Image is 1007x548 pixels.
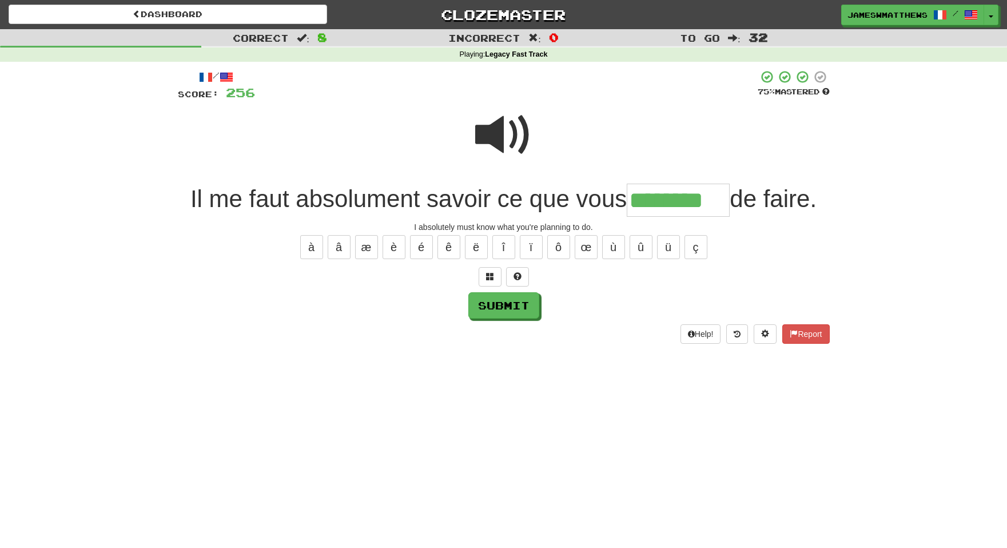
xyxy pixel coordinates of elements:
[178,221,830,233] div: I absolutely must know what you're planning to do.
[549,30,559,44] span: 0
[841,5,984,25] a: JamesWMatthews /
[728,33,741,43] span: :
[317,30,327,44] span: 8
[657,235,680,259] button: ü
[528,33,541,43] span: :
[847,10,928,20] span: JamesWMatthews
[355,235,378,259] button: æ
[730,185,817,212] span: de faire.
[782,324,829,344] button: Report
[328,235,351,259] button: â
[492,235,515,259] button: î
[630,235,652,259] button: û
[575,235,598,259] button: œ
[602,235,625,259] button: ù
[9,5,327,24] a: Dashboard
[233,32,289,43] span: Correct
[758,87,775,96] span: 75 %
[344,5,663,25] a: Clozemaster
[190,185,627,212] span: Il me faut absolument savoir ce que vous
[680,32,720,43] span: To go
[383,235,405,259] button: è
[297,33,309,43] span: :
[410,235,433,259] button: é
[226,85,255,100] span: 256
[178,89,219,99] span: Score:
[468,292,539,319] button: Submit
[479,267,501,287] button: Switch sentence to multiple choice alt+p
[178,70,255,84] div: /
[953,9,958,17] span: /
[437,235,460,259] button: ê
[485,50,547,58] strong: Legacy Fast Track
[680,324,721,344] button: Help!
[749,30,768,44] span: 32
[300,235,323,259] button: à
[520,235,543,259] button: ï
[506,267,529,287] button: Single letter hint - you only get 1 per sentence and score half the points! alt+h
[758,87,830,97] div: Mastered
[684,235,707,259] button: ç
[547,235,570,259] button: ô
[448,32,520,43] span: Incorrect
[465,235,488,259] button: ë
[726,324,748,344] button: Round history (alt+y)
